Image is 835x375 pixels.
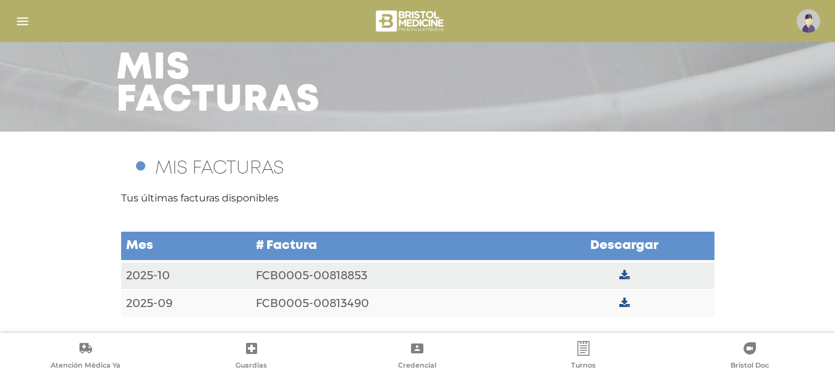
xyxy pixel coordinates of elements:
[334,341,501,373] a: Credencial
[15,14,30,29] img: Cober_menu-lines-white.svg
[121,191,714,206] p: Tus últimas facturas disponibles
[571,361,596,372] span: Turnos
[797,9,820,33] img: profile-placeholder.svg
[251,231,535,261] td: # Factura
[501,341,667,373] a: Turnos
[2,341,169,373] a: Atención Médica Ya
[121,231,251,261] td: Mes
[121,290,251,318] td: 2025-09
[731,361,769,372] span: Bristol Doc
[169,341,335,373] a: Guardias
[251,290,535,318] td: FCB0005-00813490
[116,53,320,117] h3: Mis facturas
[121,261,251,290] td: 2025-10
[251,261,535,290] td: FCB0005-00818853
[666,341,833,373] a: Bristol Doc
[374,6,447,36] img: bristol-medicine-blanco.png
[535,231,714,261] td: Descargar
[51,361,121,372] span: Atención Médica Ya
[398,361,436,372] span: Credencial
[155,160,284,177] span: MIS FACTURAS
[235,361,267,372] span: Guardias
